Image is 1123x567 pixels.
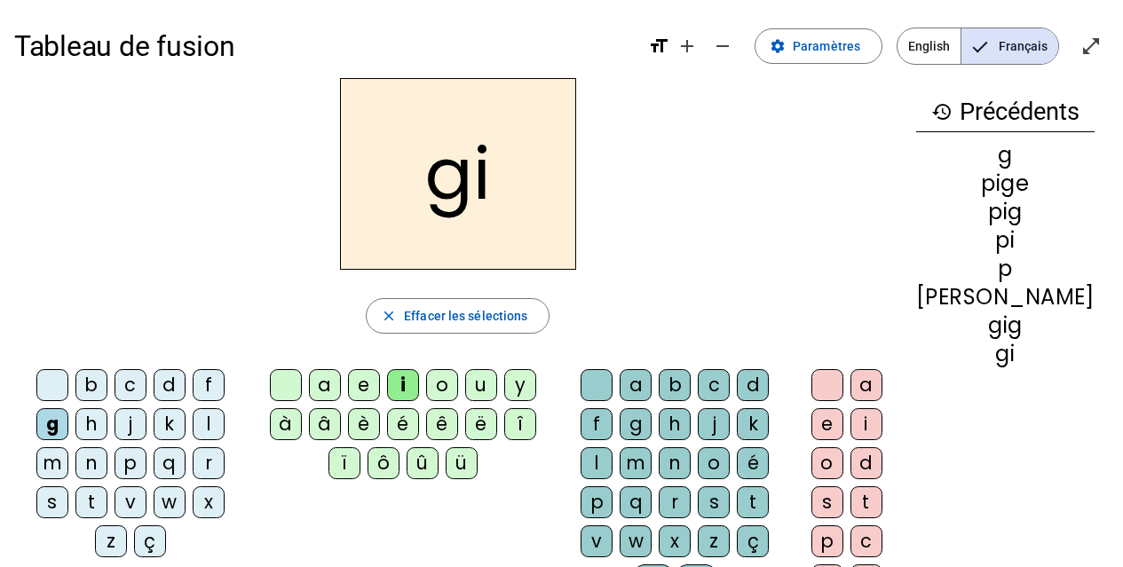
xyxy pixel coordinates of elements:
mat-button-toggle-group: Language selection [897,28,1059,65]
div: l [581,447,613,479]
div: a [620,369,652,401]
div: a [309,369,341,401]
div: h [75,408,107,440]
button: Paramètres [755,28,882,64]
div: w [154,486,186,518]
div: [PERSON_NAME] [916,287,1095,308]
button: Entrer en plein écran [1073,28,1109,64]
div: c [698,369,730,401]
div: b [75,369,107,401]
div: o [698,447,730,479]
div: x [193,486,225,518]
div: l [193,408,225,440]
div: i [850,408,882,440]
div: d [850,447,882,479]
div: z [698,525,730,557]
div: î [504,408,536,440]
div: k [737,408,769,440]
div: p [581,486,613,518]
div: o [426,369,458,401]
div: e [811,408,843,440]
div: pige [916,173,1095,194]
div: p [916,258,1095,280]
div: w [620,525,652,557]
div: g [916,145,1095,166]
mat-icon: open_in_full [1080,35,1102,57]
div: s [698,486,730,518]
div: e [348,369,380,401]
div: u [465,369,497,401]
button: Diminuer la taille de la police [705,28,740,64]
div: p [115,447,146,479]
div: û [407,447,439,479]
div: y [504,369,536,401]
div: t [75,486,107,518]
div: m [620,447,652,479]
div: i [387,369,419,401]
div: s [811,486,843,518]
div: b [659,369,691,401]
div: f [193,369,225,401]
mat-icon: settings [770,38,786,54]
div: pig [916,201,1095,223]
div: r [193,447,225,479]
div: f [581,408,613,440]
div: g [620,408,652,440]
div: ü [446,447,478,479]
span: English [898,28,961,64]
mat-icon: remove [712,35,733,57]
div: j [698,408,730,440]
mat-icon: close [381,308,397,324]
div: d [737,369,769,401]
div: x [659,525,691,557]
div: gig [916,315,1095,336]
div: c [850,525,882,557]
div: ô [368,447,399,479]
div: ê [426,408,458,440]
div: à [270,408,302,440]
div: è [348,408,380,440]
mat-icon: add [676,35,698,57]
div: t [850,486,882,518]
div: c [115,369,146,401]
h1: Tableau de fusion [14,18,634,75]
div: d [154,369,186,401]
h2: gi [340,78,576,270]
mat-icon: history [931,101,953,122]
div: ç [134,525,166,557]
div: ç [737,525,769,557]
div: p [811,525,843,557]
div: a [850,369,882,401]
div: v [581,525,613,557]
div: q [620,486,652,518]
div: n [659,447,691,479]
div: gi [916,343,1095,365]
div: j [115,408,146,440]
div: o [811,447,843,479]
mat-icon: format_size [648,35,669,57]
div: n [75,447,107,479]
div: â [309,408,341,440]
h3: Précédents [916,92,1095,132]
div: ë [465,408,497,440]
div: m [36,447,68,479]
div: pi [916,230,1095,251]
div: q [154,447,186,479]
div: r [659,486,691,518]
button: Effacer les sélections [366,298,550,334]
div: z [95,525,127,557]
button: Augmenter la taille de la police [669,28,705,64]
div: v [115,486,146,518]
div: s [36,486,68,518]
div: é [387,408,419,440]
span: Effacer les sélections [404,305,527,327]
span: Paramètres [793,35,860,57]
div: é [737,447,769,479]
div: ï [328,447,360,479]
div: g [36,408,68,440]
div: t [737,486,769,518]
div: h [659,408,691,440]
div: k [154,408,186,440]
span: Français [961,28,1058,64]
